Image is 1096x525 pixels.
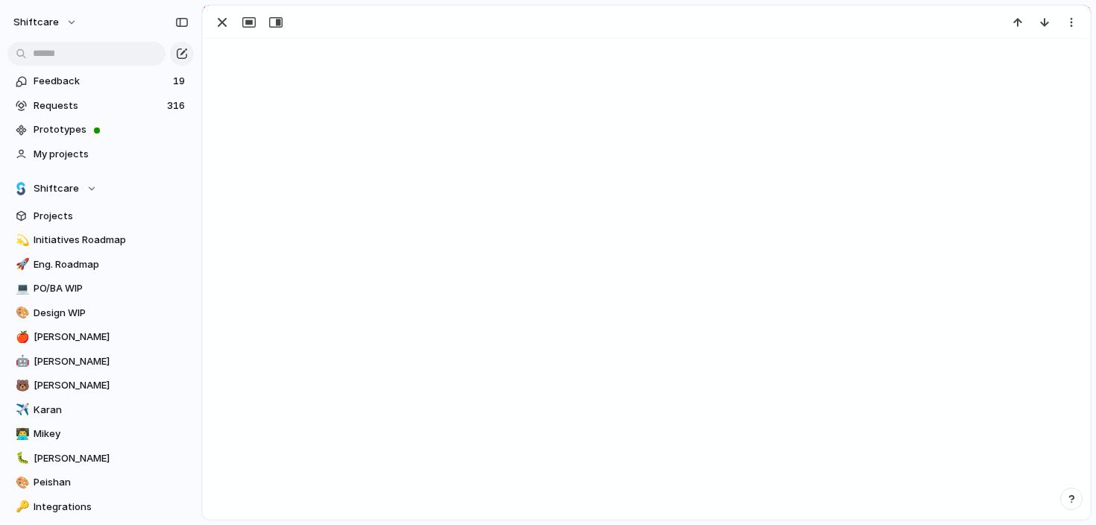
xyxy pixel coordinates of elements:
[7,423,194,445] a: 👨‍💻Mikey
[34,181,79,196] span: Shiftcare
[34,451,189,466] span: [PERSON_NAME]
[13,451,28,466] button: 🐛
[34,257,189,272] span: Eng. Roadmap
[13,15,59,30] span: shiftcare
[13,403,28,418] button: ✈️
[34,378,189,393] span: [PERSON_NAME]
[34,354,189,369] span: [PERSON_NAME]
[34,475,189,490] span: Peishan
[34,74,169,89] span: Feedback
[7,496,194,518] a: 🔑Integrations
[13,233,28,248] button: 💫
[16,329,26,346] div: 🍎
[16,401,26,418] div: ✈️
[34,122,189,137] span: Prototypes
[13,500,28,515] button: 🔑
[34,403,189,418] span: Karan
[16,377,26,394] div: 🐻
[34,98,163,113] span: Requests
[34,306,189,321] span: Design WIP
[13,427,28,441] button: 👨‍💻
[7,95,194,117] a: Requests316
[7,177,194,200] button: Shiftcare
[7,374,194,397] a: 🐻[PERSON_NAME]
[7,471,194,494] a: 🎨Peishan
[7,143,194,166] a: My projects
[16,232,26,249] div: 💫
[16,450,26,467] div: 🐛
[173,74,188,89] span: 19
[7,277,194,300] a: 💻PO/BA WIP
[13,354,28,369] button: 🤖
[7,10,85,34] button: shiftcare
[7,254,194,276] a: 🚀Eng. Roadmap
[34,500,189,515] span: Integrations
[34,209,189,224] span: Projects
[13,330,28,345] button: 🍎
[7,229,194,251] a: 💫Initiatives Roadmap
[7,447,194,470] a: 🐛[PERSON_NAME]
[16,426,26,443] div: 👨‍💻
[7,70,194,92] a: Feedback19
[13,257,28,272] button: 🚀
[7,205,194,227] a: Projects
[13,281,28,296] button: 💻
[34,233,189,248] span: Initiatives Roadmap
[34,330,189,345] span: [PERSON_NAME]
[167,98,188,113] span: 316
[16,498,26,515] div: 🔑
[7,119,194,141] a: Prototypes
[16,353,26,370] div: 🤖
[34,427,189,441] span: Mikey
[7,302,194,324] a: 🎨Design WIP
[13,378,28,393] button: 🐻
[16,474,26,491] div: 🎨
[7,350,194,373] a: 🤖[PERSON_NAME]
[16,256,26,273] div: 🚀
[16,280,26,298] div: 💻
[34,147,189,162] span: My projects
[34,281,189,296] span: PO/BA WIP
[13,475,28,490] button: 🎨
[7,326,194,348] a: 🍎[PERSON_NAME]
[13,306,28,321] button: 🎨
[16,304,26,321] div: 🎨
[7,399,194,421] a: ✈️Karan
